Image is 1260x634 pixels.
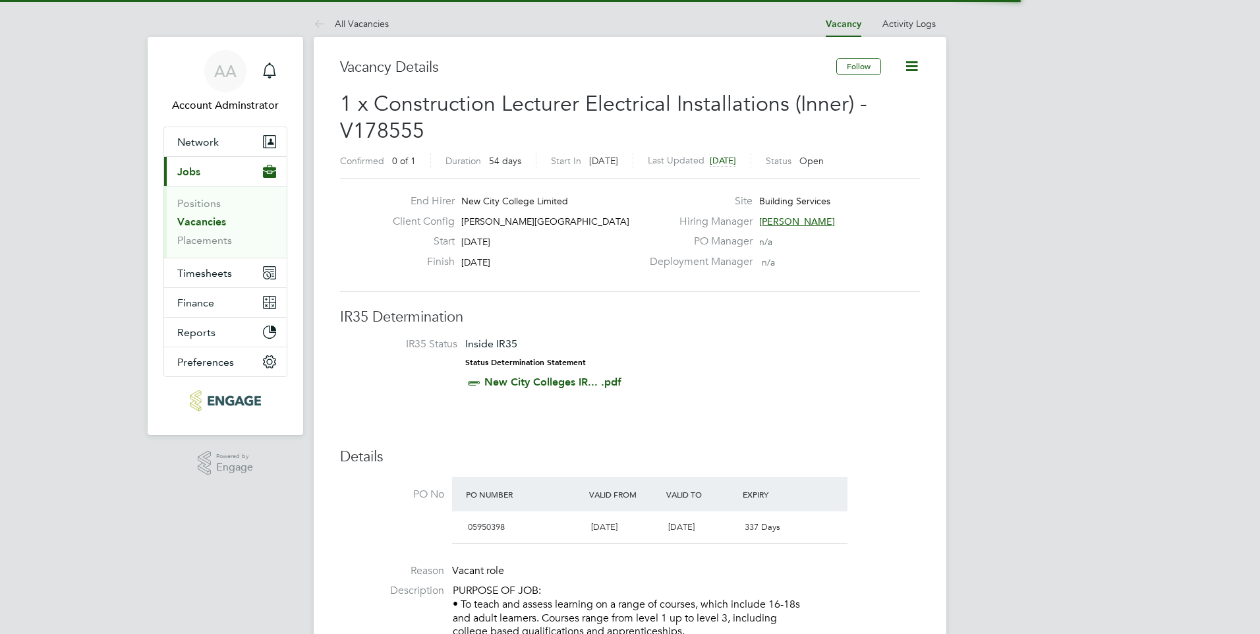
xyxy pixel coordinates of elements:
label: Last Updated [648,154,704,166]
a: Vacancy [826,18,861,30]
label: PO Manager [642,235,753,248]
span: n/a [759,236,772,248]
button: Reports [164,318,287,347]
nav: Main navigation [148,37,303,435]
span: [DATE] [461,256,490,268]
button: Preferences [164,347,287,376]
span: [DATE] [710,155,736,166]
a: All Vacancies [314,18,389,30]
span: Reports [177,326,215,339]
span: Account Adminstrator [163,98,287,113]
span: [DATE] [668,521,695,533]
div: Jobs [164,186,287,258]
a: Positions [177,197,221,210]
label: Site [642,194,753,208]
button: Jobs [164,157,287,186]
a: AAAccount Adminstrator [163,50,287,113]
span: Finance [177,297,214,309]
label: Hiring Manager [642,215,753,229]
label: End Hirer [382,194,455,208]
span: Building Services [759,195,830,207]
span: Powered by [216,451,253,462]
span: Engage [216,462,253,473]
span: Timesheets [177,267,232,279]
h3: IR35 Determination [340,308,920,327]
button: Timesheets [164,258,287,287]
h3: Vacancy Details [340,58,836,77]
a: Placements [177,234,232,246]
button: Finance [164,288,287,317]
span: AA [214,63,237,80]
span: 0 of 1 [392,155,416,167]
img: protocol-logo-retina.png [190,390,260,411]
div: Valid To [663,482,740,506]
strong: Status Determination Statement [465,358,586,367]
label: Start In [551,155,581,167]
span: 54 days [489,155,521,167]
span: 1 x Construction Lecturer Electrical Installations (Inner) - V178555 [340,91,867,144]
span: New City College Limited [461,195,568,207]
label: Start [382,235,455,248]
div: Valid From [586,482,663,506]
label: PO No [340,488,444,502]
label: Duration [445,155,481,167]
span: [DATE] [591,521,617,533]
a: Go to home page [163,390,287,411]
label: Reason [340,564,444,578]
span: [DATE] [461,236,490,248]
label: Description [340,584,444,598]
label: Confirmed [340,155,384,167]
a: Activity Logs [882,18,936,30]
label: IR35 Status [353,337,457,351]
a: Vacancies [177,216,226,228]
span: Preferences [177,356,234,368]
label: Deployment Manager [642,255,753,269]
label: Status [766,155,791,167]
span: [PERSON_NAME][GEOGRAPHIC_DATA] [461,216,629,227]
span: Jobs [177,165,200,178]
div: PO Number [463,482,586,506]
h3: Details [340,447,920,467]
span: Network [177,136,219,148]
span: Inside IR35 [465,337,517,350]
label: Client Config [382,215,455,229]
button: Network [164,127,287,156]
label: Finish [382,255,455,269]
span: n/a [762,256,775,268]
span: [DATE] [589,155,618,167]
span: [PERSON_NAME] [759,216,835,227]
span: Open [799,155,824,167]
span: 337 Days [745,521,780,533]
span: 05950398 [468,521,505,533]
a: New City Colleges IR... .pdf [484,376,621,388]
a: Powered byEngage [198,451,254,476]
span: Vacant role [452,564,504,577]
div: Expiry [739,482,816,506]
button: Follow [836,58,881,75]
